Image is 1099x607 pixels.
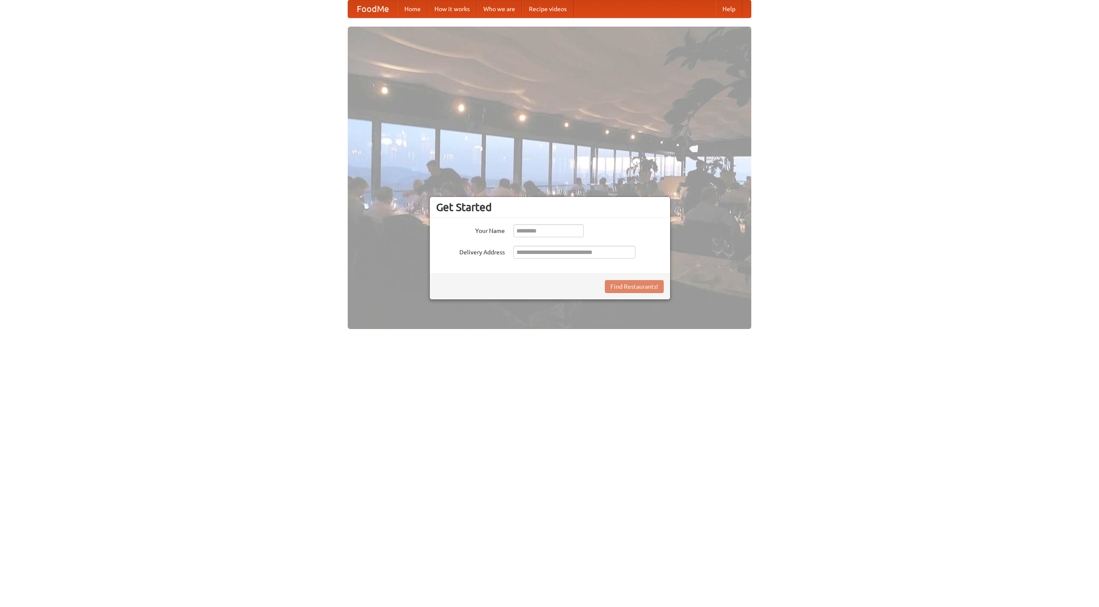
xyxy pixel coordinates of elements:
label: Delivery Address [436,246,505,257]
label: Your Name [436,224,505,235]
a: FoodMe [348,0,398,18]
a: Help [716,0,742,18]
a: How it works [428,0,477,18]
a: Home [398,0,428,18]
button: Find Restaurants! [605,280,664,293]
a: Recipe videos [522,0,574,18]
h3: Get Started [436,201,664,214]
a: Who we are [477,0,522,18]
